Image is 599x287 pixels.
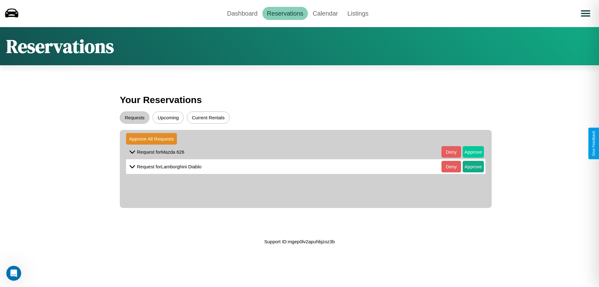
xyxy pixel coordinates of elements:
[6,266,21,281] iframe: Intercom live chat
[153,111,184,124] button: Upcoming
[463,146,484,158] button: Approve
[222,7,262,20] a: Dashboard
[120,111,149,124] button: Requests
[308,7,343,20] a: Calendar
[441,146,461,158] button: Deny
[137,162,202,171] p: Request for Lamborghini Diablo
[343,7,373,20] a: Listings
[137,148,184,156] p: Request for Mazda 626
[264,237,335,246] p: Support ID: mgep0lv2apuhbjzoz3b
[120,92,479,108] h3: Your Reservations
[126,133,177,145] button: Approve All Requests
[592,131,596,156] div: Give Feedback
[187,111,230,124] button: Current Rentals
[441,161,461,172] button: Deny
[577,5,594,22] button: Open menu
[463,161,484,172] button: Approve
[262,7,308,20] a: Reservations
[6,33,114,59] h1: Reservations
